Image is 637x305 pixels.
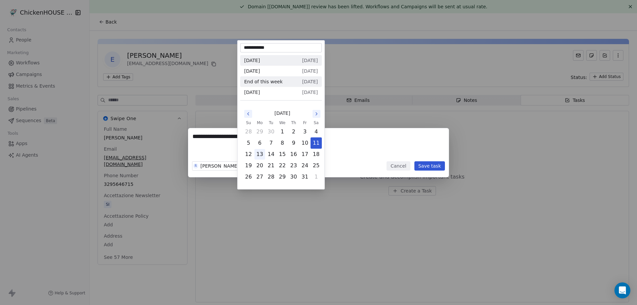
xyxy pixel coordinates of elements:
button: Go to the Previous Month [244,110,252,118]
span: [DATE] [244,89,260,96]
button: Thursday, October 23rd, 2025 [288,160,299,171]
button: Saturday, October 25th, 2025 [311,160,321,171]
button: Monday, October 20th, 2025 [254,160,265,171]
button: Monday, October 6th, 2025 [254,138,265,148]
button: Wednesday, October 15th, 2025 [277,149,288,160]
button: Sunday, October 19th, 2025 [243,160,254,171]
span: [DATE] [244,68,260,74]
button: Today, Saturday, October 11th, 2025, selected [311,138,321,148]
button: Wednesday, October 29th, 2025 [277,172,288,182]
button: Go to the Next Month [313,110,320,118]
button: Sunday, September 28th, 2025 [243,126,254,137]
th: Tuesday [265,119,277,126]
button: Friday, October 10th, 2025 [300,138,310,148]
button: Thursday, October 16th, 2025 [288,149,299,160]
button: Wednesday, October 1st, 2025 [277,126,288,137]
button: Wednesday, October 8th, 2025 [277,138,288,148]
button: Thursday, October 2nd, 2025 [288,126,299,137]
th: Friday [299,119,311,126]
button: Thursday, October 30th, 2025 [288,172,299,182]
button: Tuesday, October 21st, 2025 [266,160,276,171]
button: Monday, September 29th, 2025 [254,126,265,137]
button: Tuesday, October 28th, 2025 [266,172,276,182]
button: Friday, October 17th, 2025 [300,149,310,160]
button: Tuesday, October 7th, 2025 [266,138,276,148]
button: Saturday, November 1st, 2025 [311,172,321,182]
button: Monday, October 27th, 2025 [254,172,265,182]
button: Sunday, October 5th, 2025 [243,138,254,148]
span: [DATE] [274,110,290,117]
button: Sunday, October 26th, 2025 [243,172,254,182]
th: Wednesday [277,119,288,126]
button: Tuesday, October 14th, 2025 [266,149,276,160]
th: Monday [254,119,265,126]
button: Saturday, October 18th, 2025 [311,149,321,160]
span: [DATE] [302,89,318,96]
span: [DATE] [302,68,318,74]
button: Sunday, October 12th, 2025 [243,149,254,160]
th: Sunday [243,119,254,126]
span: [DATE] [302,78,318,85]
button: Friday, October 3rd, 2025 [300,126,310,137]
span: [DATE] [244,57,260,64]
th: Thursday [288,119,299,126]
button: Thursday, October 9th, 2025 [288,138,299,148]
button: Saturday, October 4th, 2025 [311,126,321,137]
th: Saturday [311,119,322,126]
span: End of this week [244,78,283,85]
button: Monday, October 13th, 2025 [254,149,265,160]
button: Friday, October 24th, 2025 [300,160,310,171]
button: Tuesday, September 30th, 2025 [266,126,276,137]
span: [DATE] [302,57,318,64]
table: October 2025 [243,119,322,183]
button: Wednesday, October 22nd, 2025 [277,160,288,171]
button: Friday, October 31st, 2025 [300,172,310,182]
